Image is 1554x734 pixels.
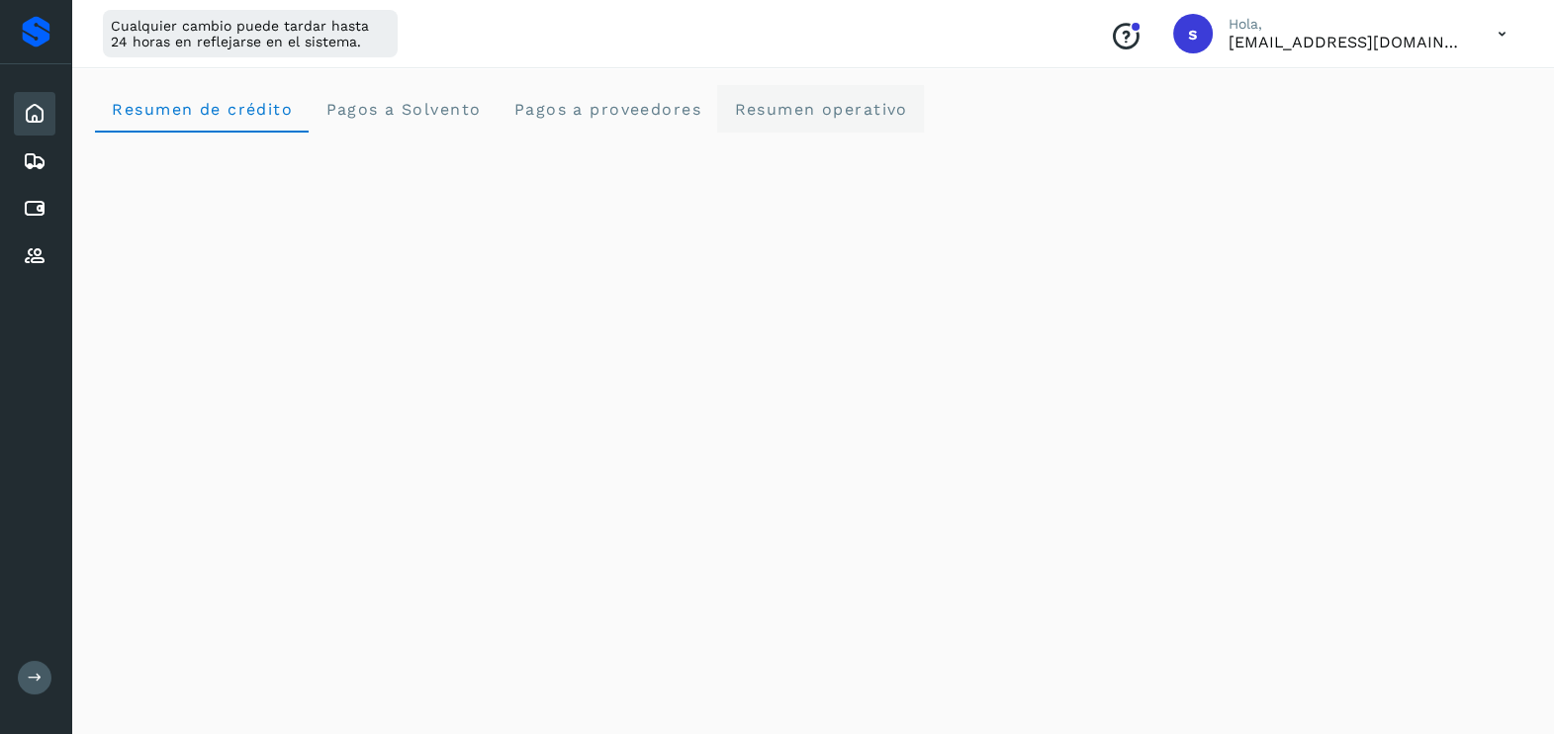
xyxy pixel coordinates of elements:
div: Proveedores [14,234,55,278]
div: Embarques [14,139,55,183]
p: Hola, [1229,16,1466,33]
div: Cuentas por pagar [14,187,55,230]
p: smedina@niagarawater.com [1229,33,1466,51]
span: Pagos a Solvento [324,100,481,119]
span: Resumen operativo [733,100,908,119]
div: Inicio [14,92,55,136]
span: Resumen de crédito [111,100,293,119]
span: Pagos a proveedores [512,100,701,119]
div: Cualquier cambio puede tardar hasta 24 horas en reflejarse en el sistema. [103,10,398,57]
